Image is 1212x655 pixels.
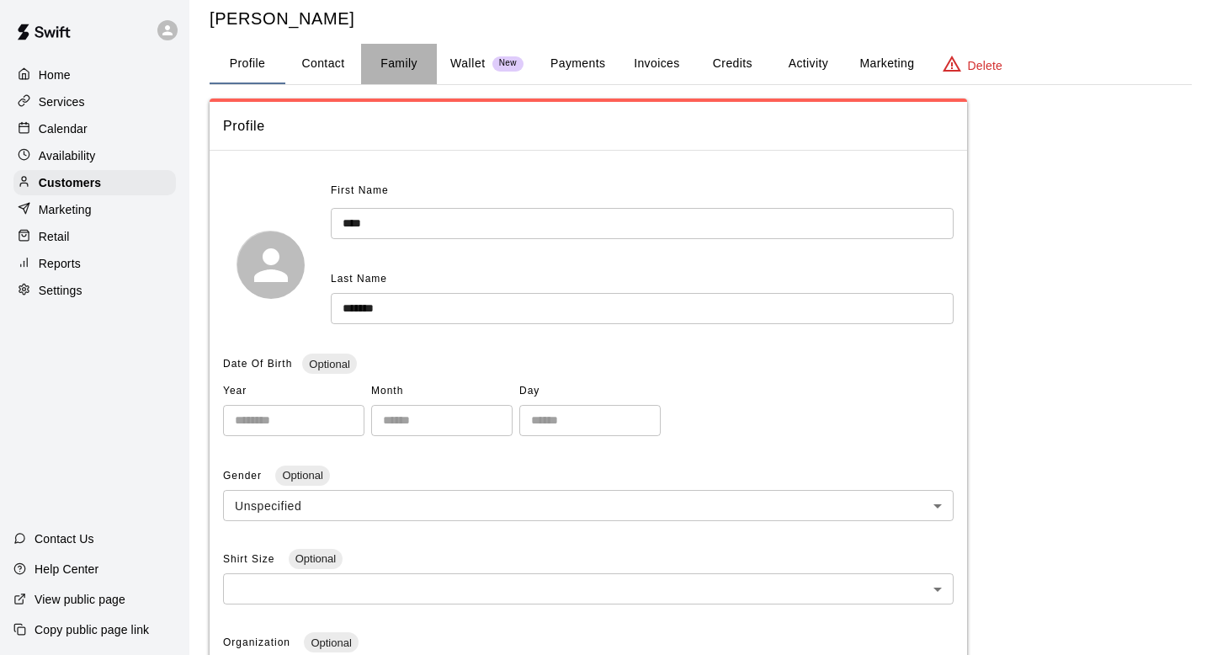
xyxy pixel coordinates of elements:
a: Availability [13,143,176,168]
a: Home [13,62,176,88]
span: Organization [223,636,294,648]
span: Profile [223,115,954,137]
button: Credits [694,44,770,84]
a: Calendar [13,116,176,141]
span: New [492,58,524,69]
button: Family [361,44,437,84]
button: Payments [537,44,619,84]
p: Copy public page link [35,621,149,638]
p: Customers [39,174,101,191]
button: Invoices [619,44,694,84]
a: Services [13,89,176,114]
p: Reports [39,255,81,272]
span: Month [371,378,513,405]
p: Services [39,93,85,110]
span: Year [223,378,364,405]
p: Settings [39,282,82,299]
p: Home [39,67,71,83]
p: Availability [39,147,96,164]
button: Activity [770,44,846,84]
p: Wallet [450,55,486,72]
span: Optional [275,469,329,482]
p: Help Center [35,561,98,578]
p: Contact Us [35,530,94,547]
span: Day [519,378,661,405]
p: Calendar [39,120,88,137]
span: Optional [302,358,356,370]
a: Marketing [13,197,176,222]
span: Last Name [331,273,387,285]
button: Contact [285,44,361,84]
p: Retail [39,228,70,245]
h5: [PERSON_NAME] [210,8,1192,30]
span: Optional [289,552,343,565]
div: Unspecified [223,490,954,521]
p: Delete [968,57,1002,74]
span: First Name [331,178,389,205]
div: basic tabs example [210,44,1192,84]
span: Optional [304,636,358,649]
span: Shirt Size [223,553,279,565]
span: Date Of Birth [223,358,292,370]
p: Marketing [39,201,92,218]
a: Reports [13,251,176,276]
p: View public page [35,591,125,608]
a: Settings [13,278,176,303]
button: Profile [210,44,285,84]
button: Marketing [846,44,928,84]
a: Customers [13,170,176,195]
a: Retail [13,224,176,249]
span: Gender [223,470,265,482]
